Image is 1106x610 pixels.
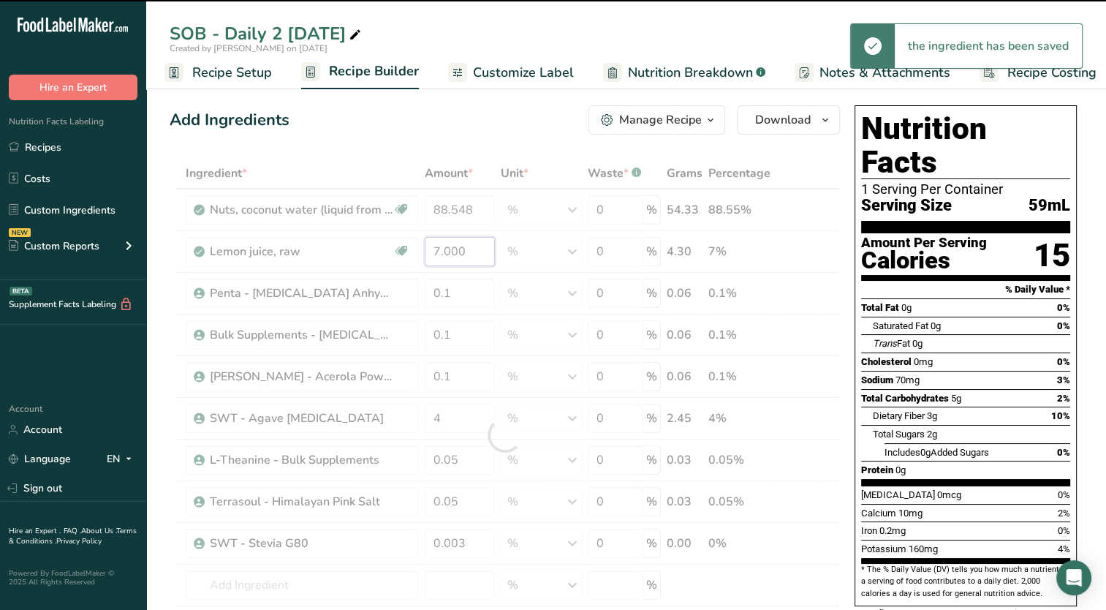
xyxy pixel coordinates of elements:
[898,508,923,519] span: 10mg
[912,338,923,349] span: 0g
[1057,374,1070,385] span: 3%
[10,287,32,295] div: BETA
[1057,393,1070,404] span: 2%
[9,526,61,536] a: Hire an Expert .
[895,374,920,385] span: 70mg
[473,63,574,83] span: Customize Label
[9,569,137,587] div: Powered By FoodLabelMaker © 2025 All Rights Reserved
[619,111,702,129] div: Manage Recipe
[1034,236,1070,275] div: 15
[9,446,71,472] a: Language
[1029,197,1070,215] span: 59mL
[628,63,753,83] span: Nutrition Breakdown
[861,508,896,519] span: Calcium
[1057,302,1070,313] span: 0%
[9,228,31,237] div: NEW
[170,42,327,54] span: Created by [PERSON_NAME] on [DATE]
[192,63,272,83] span: Recipe Setup
[901,302,912,313] span: 0g
[170,108,289,132] div: Add Ingredients
[301,55,419,90] a: Recipe Builder
[1058,508,1070,519] span: 2%
[931,320,941,331] span: 0g
[861,302,899,313] span: Total Fat
[819,63,950,83] span: Notes & Attachments
[329,61,419,81] span: Recipe Builder
[873,410,925,421] span: Dietary Fiber
[980,56,1096,89] a: Recipe Costing
[1057,356,1070,367] span: 0%
[861,281,1070,298] section: % Daily Value *
[920,447,931,458] span: 0g
[873,338,897,349] i: Trans
[927,410,937,421] span: 3g
[1057,447,1070,458] span: 0%
[861,525,877,536] span: Iron
[448,56,574,89] a: Customize Label
[885,447,989,458] span: Includes Added Sugars
[56,536,102,546] a: Privacy Policy
[170,20,364,47] div: SOB - Daily 2 [DATE]
[914,356,933,367] span: 0mg
[909,543,938,554] span: 160mg
[861,464,893,475] span: Protein
[1058,489,1070,500] span: 0%
[861,236,987,250] div: Amount Per Serving
[107,451,137,468] div: EN
[737,105,840,135] button: Download
[895,24,1082,68] div: the ingredient has been saved
[895,464,906,475] span: 0g
[861,374,893,385] span: Sodium
[164,56,272,89] a: Recipe Setup
[861,564,1070,600] section: * The % Daily Value (DV) tells you how much a nutrient in a serving of food contributes to a dail...
[1058,525,1070,536] span: 0%
[81,526,116,536] a: About Us .
[861,182,1070,197] div: 1 Serving Per Container
[951,393,961,404] span: 5g
[873,320,928,331] span: Saturated Fat
[861,197,952,215] span: Serving Size
[64,526,81,536] a: FAQ .
[588,105,725,135] button: Manage Recipe
[927,429,937,440] span: 2g
[1007,63,1096,83] span: Recipe Costing
[1058,543,1070,554] span: 4%
[1057,320,1070,331] span: 0%
[795,56,950,89] a: Notes & Attachments
[9,75,137,100] button: Hire an Expert
[9,238,99,254] div: Custom Reports
[873,429,925,440] span: Total Sugars
[755,111,811,129] span: Download
[861,489,935,500] span: [MEDICAL_DATA]
[9,526,137,546] a: Terms & Conditions .
[861,543,906,554] span: Potassium
[873,338,910,349] span: Fat
[1051,410,1070,421] span: 10%
[861,393,949,404] span: Total Carbohydrates
[861,250,987,271] div: Calories
[937,489,961,500] span: 0mcg
[861,112,1070,179] h1: Nutrition Facts
[603,56,765,89] a: Nutrition Breakdown
[861,356,912,367] span: Cholesterol
[1056,560,1091,595] div: Open Intercom Messenger
[879,525,906,536] span: 0.2mg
